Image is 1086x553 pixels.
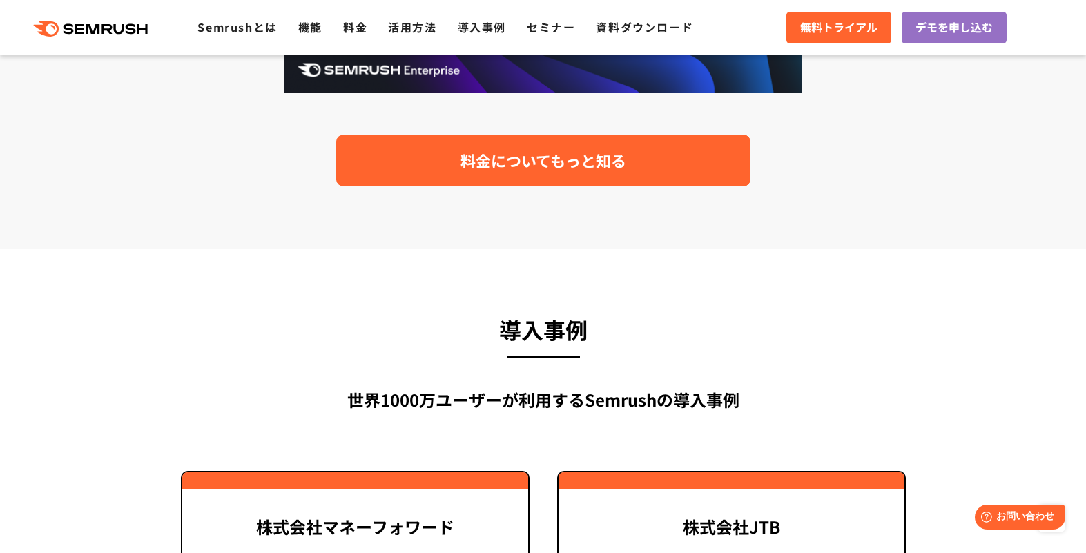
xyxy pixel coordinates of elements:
[963,499,1071,538] iframe: Help widget launcher
[915,19,993,37] span: デモを申し込む
[902,12,1007,43] a: デモを申し込む
[527,19,575,35] a: セミナー
[181,311,906,348] h3: 導入事例
[343,19,367,35] a: 料金
[336,135,750,186] a: 料金についてもっと知る
[458,19,506,35] a: 導入事例
[298,19,322,35] a: 機能
[388,19,436,35] a: 活用方法
[786,12,891,43] a: 無料トライアル
[197,19,277,35] a: Semrushとは
[181,387,906,412] div: 世界1000万ユーザーが利用する Semrushの導入事例
[579,516,884,537] div: 株式会社JTB
[800,19,877,37] span: 無料トライアル
[460,148,626,173] span: 料金についてもっと知る
[203,516,507,537] div: 株式会社マネーフォワード
[596,19,693,35] a: 資料ダウンロード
